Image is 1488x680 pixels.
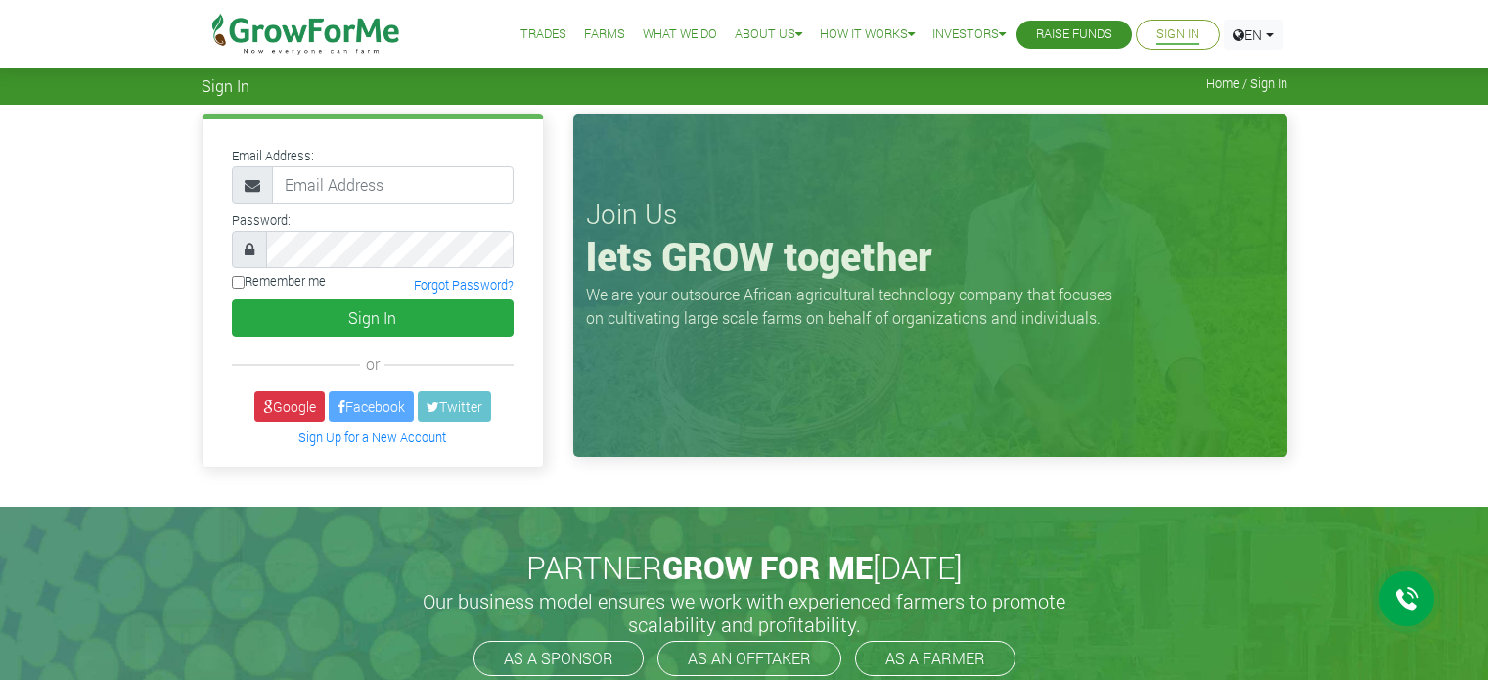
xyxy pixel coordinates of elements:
[232,147,314,165] label: Email Address:
[584,24,625,45] a: Farms
[232,276,245,289] input: Remember me
[643,24,717,45] a: What We Do
[520,24,566,45] a: Trades
[298,430,446,445] a: Sign Up for a New Account
[473,641,644,676] a: AS A SPONSOR
[820,24,915,45] a: How it Works
[1206,76,1287,91] span: Home / Sign In
[1036,24,1112,45] a: Raise Funds
[586,233,1275,280] h1: lets GROW together
[402,589,1087,636] h5: Our business model ensures we work with experienced farmers to promote scalability and profitabil...
[586,283,1124,330] p: We are your outsource African agricultural technology company that focuses on cultivating large s...
[232,352,514,376] div: or
[735,24,802,45] a: About Us
[855,641,1015,676] a: AS A FARMER
[1156,24,1199,45] a: Sign In
[657,641,841,676] a: AS AN OFFTAKER
[414,277,514,293] a: Forgot Password?
[209,549,1280,586] h2: PARTNER [DATE]
[202,76,249,95] span: Sign In
[586,198,1275,231] h3: Join Us
[272,166,514,204] input: Email Address
[232,299,514,337] button: Sign In
[232,272,326,291] label: Remember me
[232,211,291,230] label: Password:
[662,546,873,588] span: GROW FOR ME
[932,24,1006,45] a: Investors
[254,391,325,422] a: Google
[1224,20,1283,50] a: EN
